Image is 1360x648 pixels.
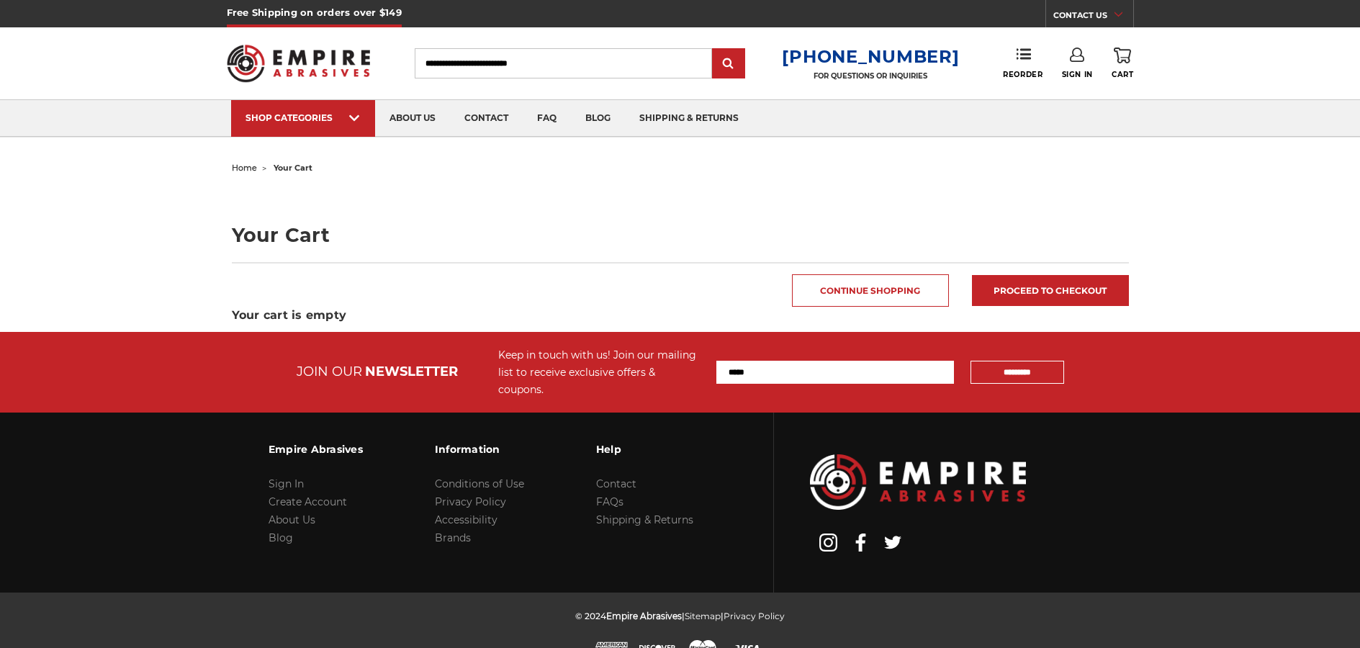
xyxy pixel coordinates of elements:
[596,477,636,490] a: Contact
[1112,48,1133,79] a: Cart
[232,307,1129,324] h3: Your cart is empty
[435,531,471,544] a: Brands
[1003,70,1042,79] span: Reorder
[810,454,1026,510] img: Empire Abrasives Logo Image
[274,163,312,173] span: your cart
[792,274,949,307] a: Continue Shopping
[1003,48,1042,78] a: Reorder
[269,495,347,508] a: Create Account
[435,434,524,464] h3: Information
[714,50,743,78] input: Submit
[724,611,785,621] a: Privacy Policy
[246,112,361,123] div: SHOP CATEGORIES
[606,611,682,621] span: Empire Abrasives
[232,163,257,173] a: home
[375,100,450,137] a: about us
[232,225,1129,245] h1: Your Cart
[523,100,571,137] a: faq
[575,607,785,625] p: © 2024 | |
[498,346,702,398] div: Keep in touch with us! Join our mailing list to receive exclusive offers & coupons.
[269,434,363,464] h3: Empire Abrasives
[269,531,293,544] a: Blog
[782,71,959,81] p: FOR QUESTIONS OR INQUIRIES
[972,275,1129,306] a: Proceed to checkout
[596,434,693,464] h3: Help
[596,513,693,526] a: Shipping & Returns
[1062,70,1093,79] span: Sign In
[685,611,721,621] a: Sitemap
[782,46,959,67] a: [PHONE_NUMBER]
[435,513,497,526] a: Accessibility
[297,364,362,379] span: JOIN OUR
[269,477,304,490] a: Sign In
[571,100,625,137] a: blog
[365,364,458,379] span: NEWSLETTER
[435,495,506,508] a: Privacy Policy
[450,100,523,137] a: contact
[227,35,371,91] img: Empire Abrasives
[596,495,623,508] a: FAQs
[625,100,753,137] a: shipping & returns
[1112,70,1133,79] span: Cart
[1053,7,1133,27] a: CONTACT US
[435,477,524,490] a: Conditions of Use
[269,513,315,526] a: About Us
